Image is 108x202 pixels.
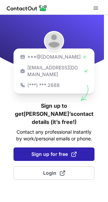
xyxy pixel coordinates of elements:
[13,102,94,126] h1: Sign up to get [PERSON_NAME]’s contact details (it’s free!)
[13,147,94,161] button: Sign up for free
[19,68,26,74] img: https://contactout.com/extension/app/static/media/login-work-icon.638a5007170bc45168077fde17b29a1...
[13,129,94,142] p: Contact any professional instantly by work/personal emails or phone.
[7,4,47,12] img: ContactOut v5.3.10
[13,166,94,180] button: Login
[82,54,87,60] img: Check Icon
[31,151,77,158] span: Sign up for free
[27,54,81,60] p: ***@[DOMAIN_NAME]
[83,68,89,74] img: Check Icon
[44,31,64,51] img: Esther Itaumah
[27,64,82,78] p: [EMAIL_ADDRESS][DOMAIN_NAME]
[19,54,26,60] img: https://contactout.com/extension/app/static/media/login-email-icon.f64bce713bb5cd1896fef81aa7b14a...
[19,82,26,89] img: https://contactout.com/extension/app/static/media/login-phone-icon.bacfcb865e29de816d437549d7f4cb...
[43,170,65,176] span: Login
